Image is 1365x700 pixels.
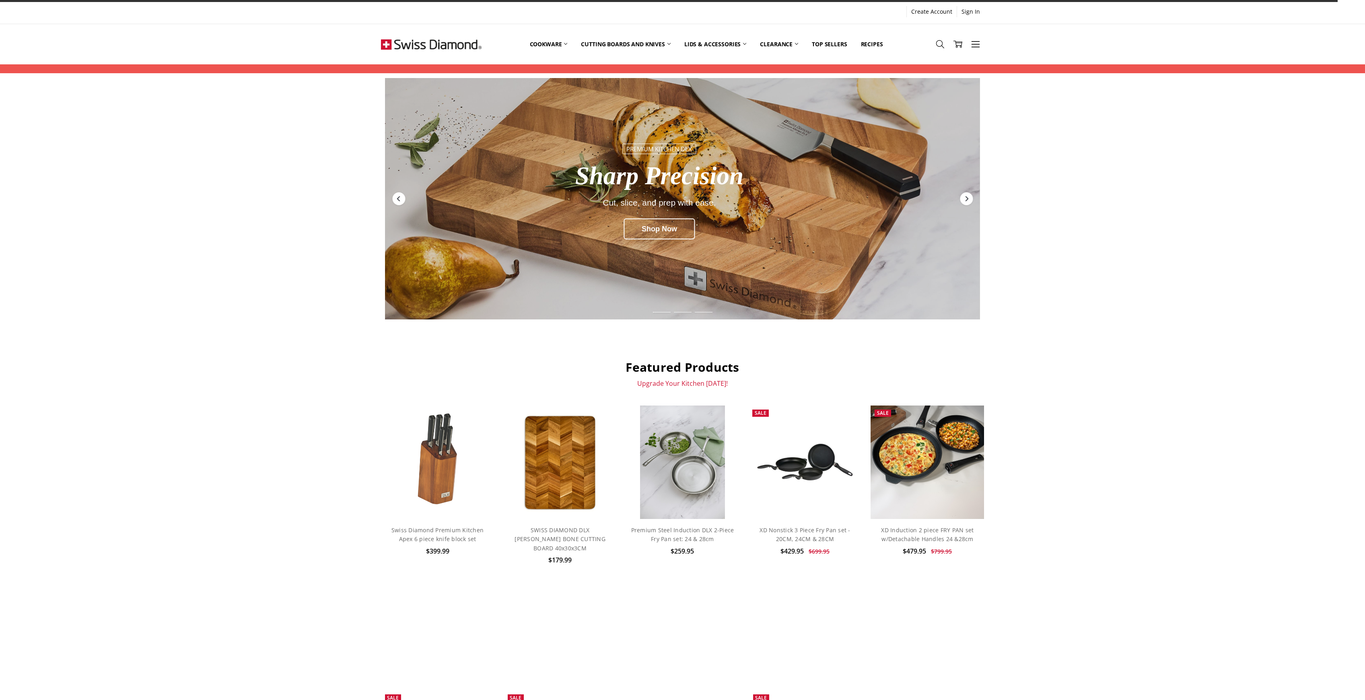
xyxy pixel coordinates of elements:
a: Create Account [907,6,957,17]
span: $799.95 [931,548,952,555]
a: SWISS DIAMOND DLX HERRING BONE CUTTING BOARD 40x30x3CM [503,406,617,519]
h2: Featured Products [381,360,984,375]
h2: BEST SELLERS [381,626,984,642]
img: XD Induction 2 piece FRY PAN set w/Detachable Handles 24 &28cm [871,406,984,519]
a: Clearance [753,26,805,62]
div: Shop Now [624,218,695,239]
span: Sale [877,410,889,416]
a: Redirect to https://swissdiamond.com.au/cutting-boards-and-knives/ [385,78,980,319]
a: Swiss Diamond Premium Kitchen Apex 6 piece knife block set [391,526,484,543]
a: Lids & Accessories [677,26,753,62]
div: Slide 3 of 5 [693,307,714,317]
div: Cut, slice, and prep with ease. [436,198,883,207]
img: XD Nonstick 3 Piece Fry Pan set - 20CM, 24CM & 28CM [748,434,862,490]
a: Recipes [854,26,890,62]
div: Previous [391,191,406,206]
span: $399.99 [426,547,449,556]
a: Top Sellers [805,26,854,62]
span: Sale [755,410,766,416]
span: $259.95 [671,547,694,556]
a: XD Nonstick 3 Piece Fry Pan set - 20CM, 24CM & 28CM [748,406,862,519]
p: Upgrade Your Kitchen [DATE]! [381,379,984,387]
span: $479.95 [903,547,926,556]
div: Slide 2 of 5 [672,307,693,317]
span: $429.95 [780,547,804,556]
span: $699.95 [809,548,830,555]
p: Fall In Love With Your Kitchen Again [381,646,984,654]
a: Swiss Diamond Apex 6 piece knife block set [381,406,494,519]
img: SWISS DIAMOND DLX HERRING BONE CUTTING BOARD 40x30x3CM [514,406,606,519]
a: SWISS DIAMOND DLX [PERSON_NAME] BONE CUTTING BOARD 40x30x3CM [515,526,605,552]
div: Premium Kitchen DLX [622,144,696,154]
img: Free Shipping On Every Order [381,24,482,64]
a: Sign In [957,6,984,17]
a: Cookware [523,26,574,62]
a: XD Induction 2 piece FRY PAN set w/Detachable Handles 24 &28cm [881,526,974,543]
a: Premium Steel Induction DLX 2-Piece Fry Pan set: 24 & 28cm [631,526,734,543]
div: Next [959,191,974,206]
a: XD Nonstick 3 Piece Fry Pan set - 20CM, 24CM & 28CM [760,526,850,543]
span: $179.99 [548,556,572,564]
img: Swiss Diamond Apex 6 piece knife block set [404,406,471,519]
img: Premium steel DLX 2pc fry pan set (28 and 24cm) life style shot [640,406,725,519]
div: Sharp Precision [436,162,883,190]
a: Cutting boards and knives [574,26,677,62]
div: Slide 1 of 5 [651,307,672,317]
a: Premium steel DLX 2pc fry pan set (28 and 24cm) life style shot [626,406,739,519]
